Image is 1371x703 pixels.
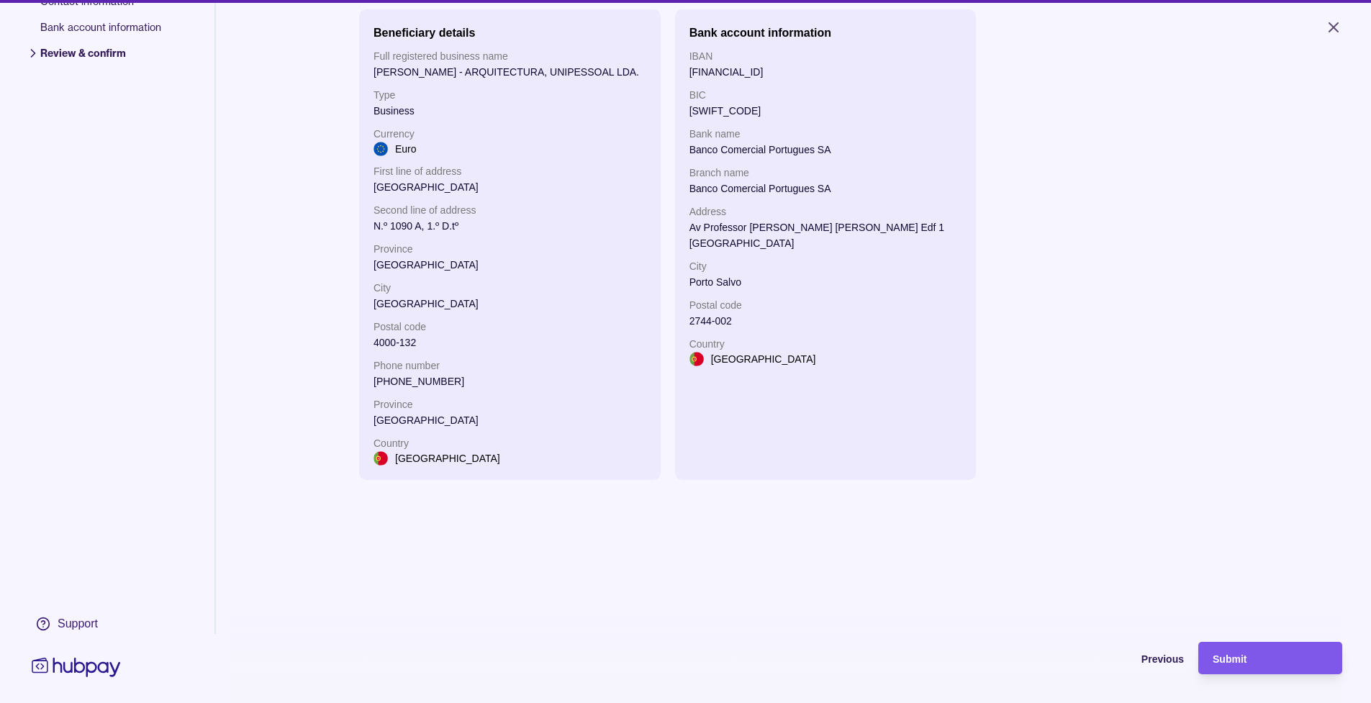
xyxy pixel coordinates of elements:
[1141,653,1184,665] span: Previous
[374,163,646,179] p: First line of address
[29,609,124,639] a: Support
[395,141,417,157] p: Euro
[374,202,646,218] p: Second line of address
[689,336,962,352] p: Country
[40,46,161,72] span: Review & confirm
[374,241,646,257] p: Province
[689,27,831,39] h2: Bank account information
[374,48,646,64] p: Full registered business name
[374,87,646,103] p: Type
[374,218,646,234] p: N.º 1090 A, 1.º D.tº
[1213,653,1246,665] span: Submit
[374,27,475,39] h2: Beneficiary details
[374,451,388,466] img: pt
[689,258,962,274] p: City
[689,313,962,329] p: 2744-002
[374,103,646,119] p: Business
[689,352,704,366] img: pt
[689,48,962,64] p: IBAN
[374,179,646,195] p: [GEOGRAPHIC_DATA]
[689,64,962,80] p: [FINANCIAL_ID]
[1198,642,1342,674] button: Submit
[1040,642,1184,674] button: Previous
[374,64,646,80] p: [PERSON_NAME] - ARQUITECTURA, UNIPESSOAL LDA.
[689,165,962,181] p: Branch name
[374,142,388,156] img: eu
[374,335,646,350] p: 4000-132
[374,257,646,273] p: [GEOGRAPHIC_DATA]
[689,142,962,158] p: Banco Comercial Portugues SA
[374,280,646,296] p: City
[689,126,962,142] p: Bank name
[374,126,646,142] p: Currency
[374,358,646,373] p: Phone number
[689,219,962,251] p: Av Professor [PERSON_NAME] [PERSON_NAME] Edf 1 [GEOGRAPHIC_DATA]
[40,20,161,46] span: Bank account information
[689,103,962,119] p: [SWIFT_CODE]
[689,204,962,219] p: Address
[395,450,500,466] p: [GEOGRAPHIC_DATA]
[689,87,962,103] p: BIC
[374,412,646,428] p: [GEOGRAPHIC_DATA]
[374,296,646,312] p: [GEOGRAPHIC_DATA]
[689,181,962,196] p: Banco Comercial Portugues SA
[711,351,816,367] p: [GEOGRAPHIC_DATA]
[374,319,646,335] p: Postal code
[689,297,962,313] p: Postal code
[374,373,646,389] p: [PHONE_NUMBER]
[1308,12,1359,43] button: Close
[374,396,646,412] p: Province
[374,435,646,451] p: Country
[58,616,98,632] div: Support
[689,274,962,290] p: Porto Salvo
